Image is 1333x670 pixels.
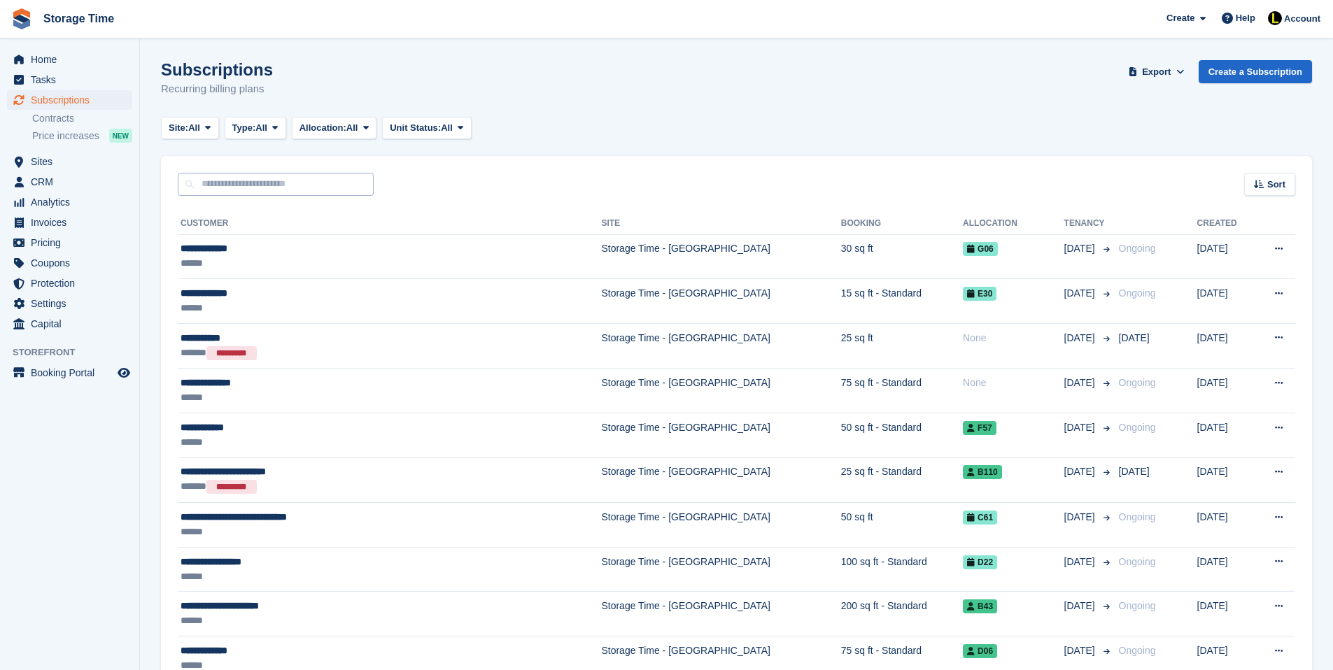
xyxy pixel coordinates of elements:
[7,70,132,90] a: menu
[963,242,998,256] span: G06
[963,213,1064,235] th: Allocation
[963,599,997,613] span: B43
[963,511,997,525] span: C61
[963,331,1064,345] div: None
[1197,369,1254,413] td: [DATE]
[1119,243,1156,254] span: Ongoing
[31,294,115,313] span: Settings
[1126,60,1187,83] button: Export
[1119,466,1150,477] span: [DATE]
[13,345,139,359] span: Storefront
[841,213,963,235] th: Booking
[963,555,997,569] span: D22
[963,421,996,435] span: F57
[109,129,132,143] div: NEW
[1119,600,1156,611] span: Ongoing
[161,81,273,97] p: Recurring billing plans
[11,8,32,29] img: stora-icon-8386f47178a22dfd0bd8f6a31ec36ba5ce8667c1dd55bd0f319d3a0aa187defe.svg
[161,117,219,140] button: Site: All
[1119,645,1156,656] span: Ongoing
[1064,599,1098,613] span: [DATE]
[601,279,840,324] td: Storage Time - [GEOGRAPHIC_DATA]
[390,121,441,135] span: Unit Status:
[31,152,115,171] span: Sites
[7,314,132,334] a: menu
[1197,457,1254,503] td: [DATE]
[7,273,132,293] a: menu
[31,273,115,293] span: Protection
[1119,332,1150,343] span: [DATE]
[1064,286,1098,301] span: [DATE]
[601,503,840,548] td: Storage Time - [GEOGRAPHIC_DATA]
[601,592,840,636] td: Storage Time - [GEOGRAPHIC_DATA]
[601,547,840,592] td: Storage Time - [GEOGRAPHIC_DATA]
[31,172,115,192] span: CRM
[1119,556,1156,567] span: Ongoing
[115,364,132,381] a: Preview store
[1199,60,1312,83] a: Create a Subscription
[601,213,840,235] th: Site
[841,503,963,548] td: 50 sq ft
[169,121,188,135] span: Site:
[292,117,377,140] button: Allocation: All
[601,234,840,279] td: Storage Time - [GEOGRAPHIC_DATA]
[1197,592,1254,636] td: [DATE]
[1267,178,1285,192] span: Sort
[1119,422,1156,433] span: Ongoing
[255,121,267,135] span: All
[1119,287,1156,299] span: Ongoing
[1064,213,1113,235] th: Tenancy
[232,121,256,135] span: Type:
[7,50,132,69] a: menu
[188,121,200,135] span: All
[1142,65,1171,79] span: Export
[601,323,840,369] td: Storage Time - [GEOGRAPHIC_DATA]
[1119,377,1156,388] span: Ongoing
[1064,241,1098,256] span: [DATE]
[31,314,115,334] span: Capital
[441,121,453,135] span: All
[1197,213,1254,235] th: Created
[7,363,132,383] a: menu
[841,323,963,369] td: 25 sq ft
[841,413,963,458] td: 50 sq ft - Standard
[31,70,115,90] span: Tasks
[1236,11,1255,25] span: Help
[1197,234,1254,279] td: [DATE]
[841,234,963,279] td: 30 sq ft
[841,369,963,413] td: 75 sq ft - Standard
[841,457,963,503] td: 25 sq ft - Standard
[31,90,115,110] span: Subscriptions
[1197,323,1254,369] td: [DATE]
[32,112,132,125] a: Contracts
[601,413,840,458] td: Storage Time - [GEOGRAPHIC_DATA]
[161,60,273,79] h1: Subscriptions
[7,152,132,171] a: menu
[963,644,997,658] span: D06
[841,279,963,324] td: 15 sq ft - Standard
[1064,376,1098,390] span: [DATE]
[346,121,358,135] span: All
[1064,510,1098,525] span: [DATE]
[31,253,115,273] span: Coupons
[31,233,115,252] span: Pricing
[601,369,840,413] td: Storage Time - [GEOGRAPHIC_DATA]
[31,363,115,383] span: Booking Portal
[178,213,601,235] th: Customer
[841,547,963,592] td: 100 sq ft - Standard
[963,465,1002,479] span: B110
[1064,464,1098,479] span: [DATE]
[31,213,115,232] span: Invoices
[1064,555,1098,569] span: [DATE]
[1166,11,1194,25] span: Create
[1197,413,1254,458] td: [DATE]
[32,128,132,143] a: Price increases NEW
[841,592,963,636] td: 200 sq ft - Standard
[1268,11,1282,25] img: Laaibah Sarwar
[1064,643,1098,658] span: [DATE]
[963,376,1064,390] div: None
[601,457,840,503] td: Storage Time - [GEOGRAPHIC_DATA]
[7,233,132,252] a: menu
[1064,420,1098,435] span: [DATE]
[32,129,99,143] span: Price increases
